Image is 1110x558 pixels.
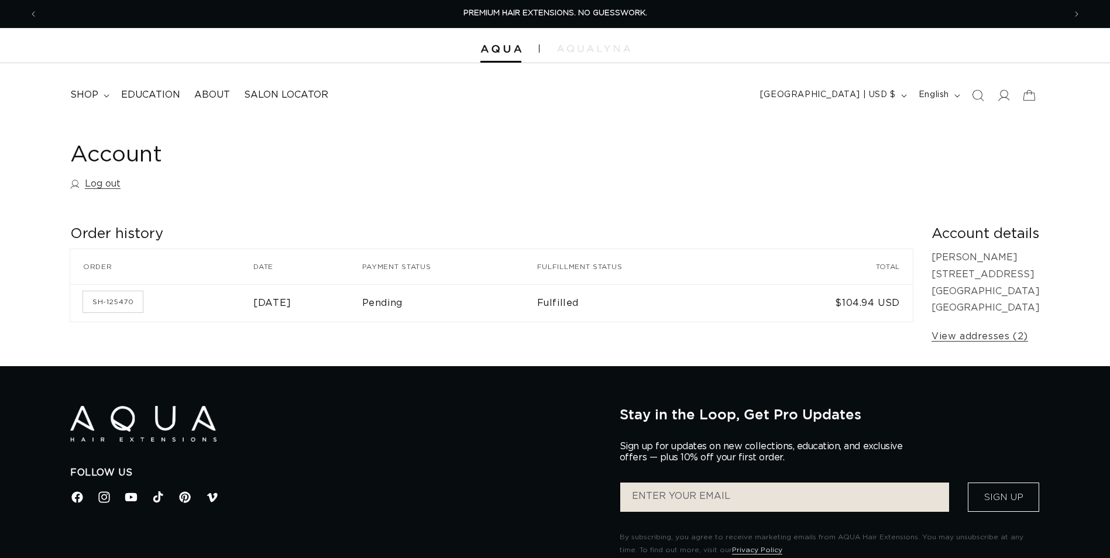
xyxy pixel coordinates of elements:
[1064,3,1090,25] button: Next announcement
[620,531,1040,556] p: By subscribing, you agree to receive marketing emails from AQUA Hair Extensions. You may unsubscr...
[114,82,187,108] a: Education
[620,483,949,512] input: ENTER YOUR EMAIL
[620,441,912,463] p: Sign up for updates on new collections, education, and exclusive offers — plus 10% off your first...
[463,9,647,17] span: PREMIUM HAIR EXTENSIONS. NO GUESSWORK.
[70,249,253,284] th: Order
[70,141,1040,170] h1: Account
[70,175,121,192] a: Log out
[932,328,1028,345] a: View addresses (2)
[244,89,328,101] span: Salon Locator
[63,82,114,108] summary: shop
[83,291,143,312] a: Order number SH-125470
[70,467,602,479] h2: Follow Us
[620,406,1040,422] h2: Stay in the Loop, Get Pro Updates
[747,249,913,284] th: Total
[362,284,537,322] td: Pending
[480,45,521,53] img: Aqua Hair Extensions
[253,249,362,284] th: Date
[760,89,896,101] span: [GEOGRAPHIC_DATA] | USD $
[753,84,912,106] button: [GEOGRAPHIC_DATA] | USD $
[965,82,991,108] summary: Search
[732,546,782,553] a: Privacy Policy
[20,3,46,25] button: Previous announcement
[537,284,747,322] td: Fulfilled
[121,89,180,101] span: Education
[968,483,1039,512] button: Sign Up
[932,225,1040,243] h2: Account details
[70,225,913,243] h2: Order history
[70,89,98,101] span: shop
[70,406,216,442] img: Aqua Hair Extensions
[237,82,335,108] a: Salon Locator
[912,84,965,106] button: English
[194,89,230,101] span: About
[932,249,1040,316] p: [PERSON_NAME] [STREET_ADDRESS] [GEOGRAPHIC_DATA] [GEOGRAPHIC_DATA]
[362,249,537,284] th: Payment status
[187,82,237,108] a: About
[919,89,949,101] span: English
[537,249,747,284] th: Fulfillment status
[253,298,291,308] time: [DATE]
[747,284,913,322] td: $104.94 USD
[557,45,630,52] img: aqualyna.com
